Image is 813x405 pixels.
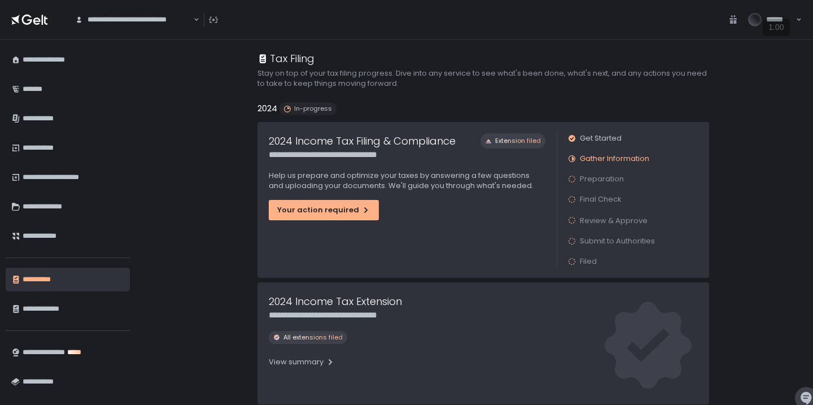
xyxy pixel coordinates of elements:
h1: 2024 Income Tax Extension [269,294,402,309]
div: Tax Filing [257,51,314,66]
span: Gather Information [580,154,649,164]
button: View summary [269,353,335,371]
h2: 2024 [257,102,277,115]
div: Search for option [68,8,199,32]
p: Help us prepare and optimize your taxes by answering a few questions and uploading your documents... [269,171,545,191]
span: Extension filed [495,137,541,145]
div: View summary [269,357,335,367]
button: Your action required [269,200,379,220]
h2: Stay on top of your tax filing progress. Dive into any service to see what's been done, what's ne... [257,68,709,89]
span: Preparation [580,174,624,184]
h1: 2024 Income Tax Filing & Compliance [269,133,456,149]
span: All extensions filed [283,333,343,342]
span: Submit to Authorities [580,236,655,246]
span: In-progress [294,104,332,113]
span: Filed [580,256,597,267]
span: Review & Approve [580,215,648,226]
span: Get Started [580,133,622,143]
span: Final Check [580,194,622,204]
div: Your action required [277,205,370,215]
